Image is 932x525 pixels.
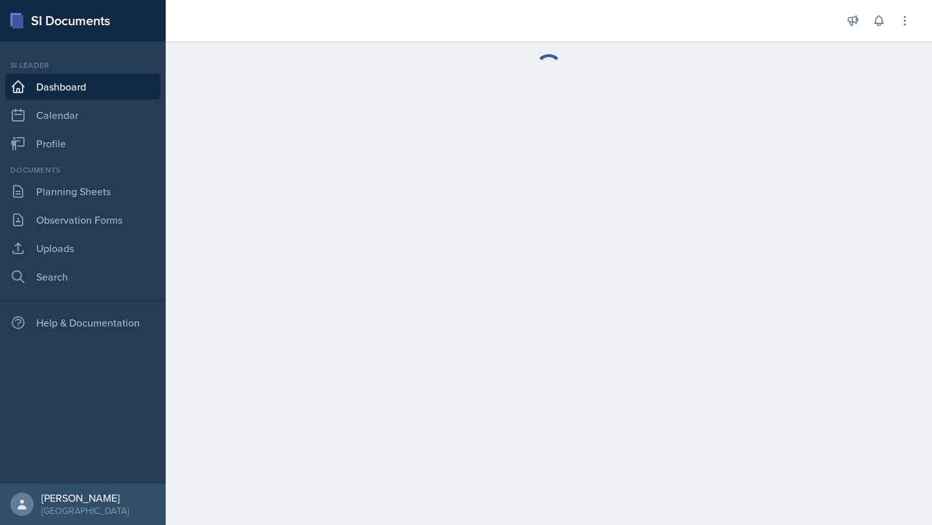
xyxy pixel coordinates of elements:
[41,504,129,517] div: [GEOGRAPHIC_DATA]
[5,264,161,290] a: Search
[5,164,161,176] div: Documents
[5,74,161,100] a: Dashboard
[5,102,161,128] a: Calendar
[5,131,161,156] a: Profile
[5,207,161,233] a: Observation Forms
[5,235,161,261] a: Uploads
[5,178,161,204] a: Planning Sheets
[5,310,161,336] div: Help & Documentation
[5,59,161,71] div: Si leader
[41,491,129,504] div: [PERSON_NAME]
